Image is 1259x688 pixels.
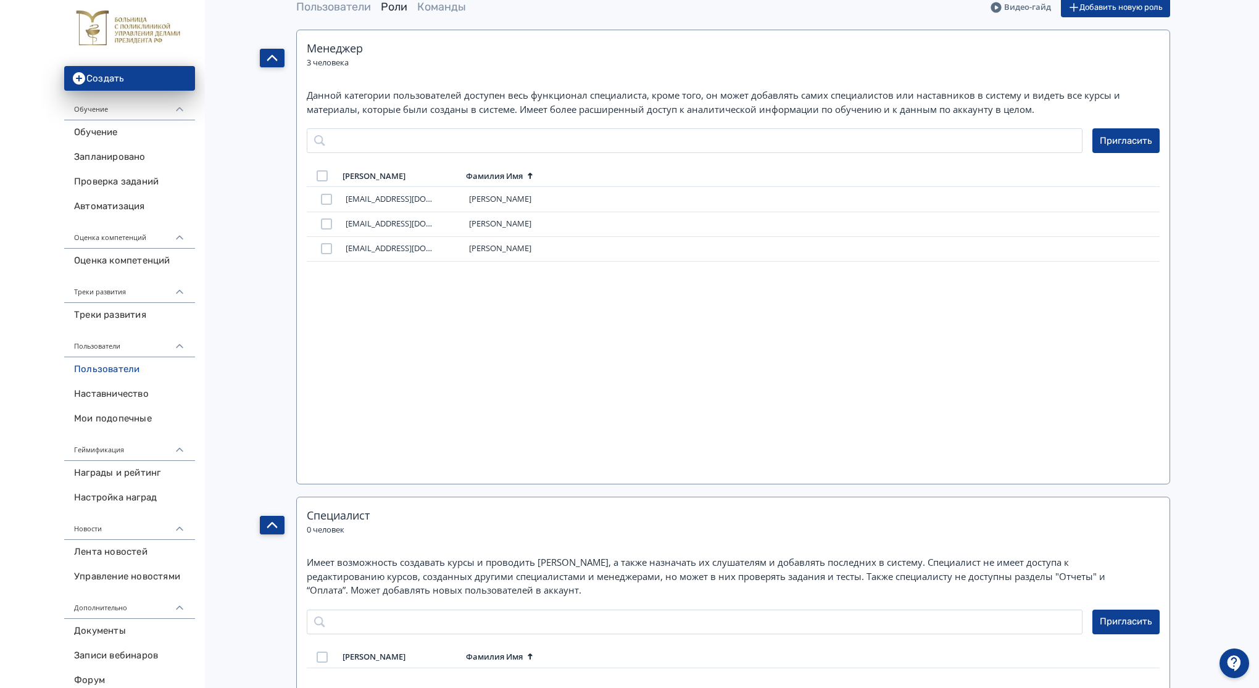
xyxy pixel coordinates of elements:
[307,41,363,56] span: Менеджер
[64,407,195,431] a: Мои подопечные
[64,619,195,644] a: Документы
[64,431,195,461] div: Геймификация
[64,357,195,382] a: Пользователи
[64,461,195,486] a: Награды и рейтинг
[64,510,195,540] div: Новости
[469,244,575,254] div: [PERSON_NAME]
[64,589,195,619] div: Дополнительно
[64,249,195,273] a: Оценка компетенций
[343,652,405,662] div: [PERSON_NAME]
[64,565,195,589] a: Управление новостями
[1092,610,1160,634] button: Пригласить
[64,328,195,357] div: Пользователи
[64,66,195,91] button: Создать
[307,555,1140,597] p: Имеет возможность создавать курсы и проводить [PERSON_NAME], а также назначать их слушателям и до...
[74,7,185,51] img: https://files.teachbase.ru/system/account/58657/logo/medium-010d37fbc19119721fa3dd4e648e5fc6.jpg
[64,91,195,120] div: Обучение
[343,171,405,181] div: [PERSON_NAME]
[64,382,195,407] a: Наставничество
[64,303,195,328] a: Треки развития
[469,219,575,229] div: [PERSON_NAME]
[307,88,1140,116] p: Данной категории пользователей доступен весь функционал специалиста, кроме того, он может добавля...
[466,652,523,662] div: Фамилия Имя
[469,194,575,204] div: [PERSON_NAME]
[346,219,438,229] span: [EMAIL_ADDRESS][DOMAIN_NAME]
[64,170,195,194] a: Проверка заданий
[64,644,195,668] a: Записи вебинаров
[64,194,195,219] a: Автоматизация
[64,145,195,170] a: Запланировано
[991,1,1051,14] a: Видео-гайд
[346,244,438,254] span: [EMAIL_ADDRESS][DOMAIN_NAME]
[64,120,195,145] a: Обучение
[466,171,523,181] div: Фамилия Имя
[307,57,349,69] div: 3 человека
[64,540,195,565] a: Лента новостей
[346,194,438,204] span: [EMAIL_ADDRESS][DOMAIN_NAME]
[64,219,195,249] div: Оценка компетенций
[307,524,344,536] div: 0 человек
[64,486,195,510] a: Настройка наград
[1092,128,1160,153] button: Пригласить
[64,273,195,303] div: Треки развития
[307,508,370,523] span: Специалист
